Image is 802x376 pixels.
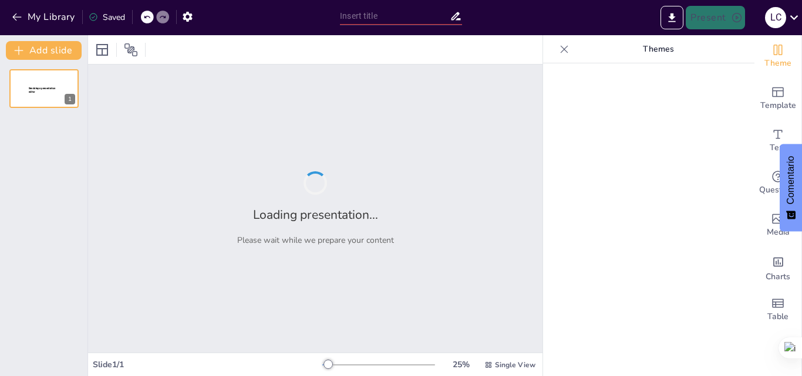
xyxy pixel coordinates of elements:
[9,8,80,26] button: My Library
[661,6,683,29] button: Export to PowerPoint
[754,35,801,77] div: Change the overall theme
[340,8,450,25] input: Insert title
[237,235,394,246] p: Please wait while we prepare your content
[780,144,802,232] button: Comentarios - Mostrar encuesta
[495,360,535,370] span: Single View
[754,204,801,246] div: Add images, graphics, shapes or video
[93,40,112,59] div: Layout
[686,6,744,29] button: Present
[765,6,786,29] button: L C
[754,120,801,162] div: Add text boxes
[447,359,475,370] div: 25 %
[764,57,791,70] span: Theme
[765,7,786,28] div: L C
[574,35,743,63] p: Themes
[770,141,786,154] span: Text
[759,184,797,197] span: Questions
[786,156,796,205] font: Comentario
[29,87,56,93] span: Sendsteps presentation editor
[124,43,138,57] span: Position
[754,77,801,120] div: Add ready made slides
[754,162,801,204] div: Get real-time input from your audience
[6,41,82,60] button: Add slide
[89,12,125,23] div: Saved
[93,359,322,370] div: Slide 1 / 1
[760,99,796,112] span: Template
[65,94,75,104] div: 1
[767,310,788,323] span: Table
[9,69,79,108] div: 1
[767,226,790,239] span: Media
[754,289,801,331] div: Add a table
[766,270,790,283] span: Charts
[754,246,801,289] div: Add charts and graphs
[253,206,378,223] h2: Loading presentation...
